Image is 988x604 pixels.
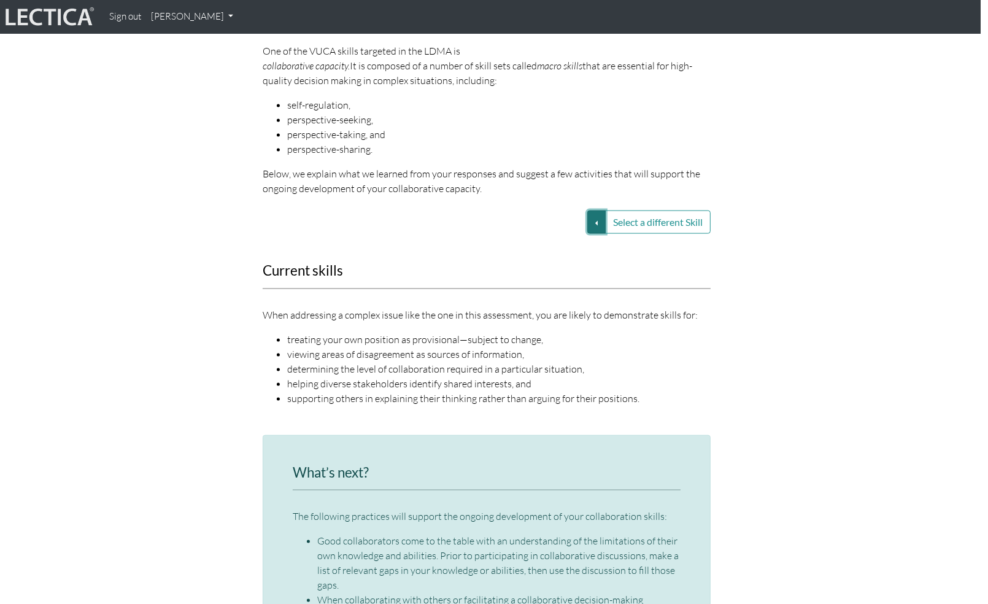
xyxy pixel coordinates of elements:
[287,112,711,127] li: perspective-seeking,
[263,263,711,279] h3: Current skills
[317,533,681,592] li: Good collaborators come to the table with an understanding of the limitations of their own knowle...
[537,60,582,72] em: macro skills
[287,376,711,391] li: helping diverse stakeholders identify shared interests, and
[287,142,711,157] li: perspective-sharing.
[263,166,711,196] p: Below, we explain what we learned from your responses and suggest a few activities that will supp...
[263,308,711,322] p: When addressing a complex issue like the one in this assessment, you are likely to demonstrate sk...
[263,58,711,88] div: It is composed of a number of skill sets called that are essential for high-quality decision maki...
[104,5,146,29] a: Sign out
[287,347,711,362] li: viewing areas of disagreement as sources of information,
[287,127,711,142] li: perspective-taking, and
[287,98,711,112] li: self-regulation,
[293,465,681,481] h3: What’s next?
[263,44,711,88] p: One of the VUCA skills targeted in the LDMA is
[293,509,681,524] p: The following practices will support the ongoing development of your collaboration skills:
[146,5,238,29] a: [PERSON_NAME]
[605,211,711,234] button: Select a different Skill
[263,60,350,72] em: collaborative capacity.
[287,362,711,376] li: determining the level of collaboration required in a particular situation,
[287,332,711,347] li: treating your own position as provisional—subject to change,
[287,391,711,406] li: supporting others in explaining their thinking rather than arguing for their positions.
[2,6,95,29] img: lecticalive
